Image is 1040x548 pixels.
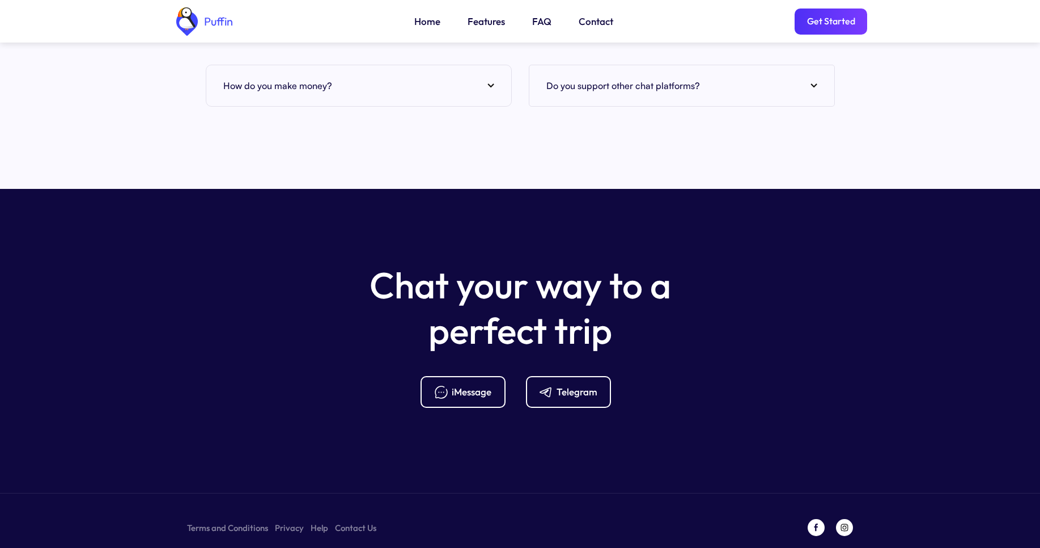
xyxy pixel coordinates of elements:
[311,521,328,535] a: Help
[526,376,620,408] a: Telegram
[275,521,304,535] a: Privacy
[546,77,700,94] h4: Do you support other chat platforms?
[350,263,690,353] h5: Chat your way to a perfect trip
[201,16,233,27] div: Puffin
[421,376,515,408] a: iMessage
[487,83,494,88] img: arrow
[223,77,332,94] h4: How do you make money?
[810,83,817,88] img: arrow
[173,7,233,36] a: home
[414,14,440,29] a: Home
[335,521,376,535] a: Contact Us
[532,14,551,29] a: FAQ
[187,521,268,535] a: Terms and Conditions
[468,14,505,29] a: Features
[452,386,491,398] div: iMessage
[579,14,613,29] a: Contact
[795,9,867,35] a: Get Started
[557,386,597,398] div: Telegram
